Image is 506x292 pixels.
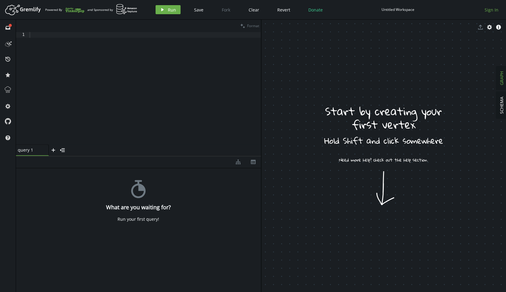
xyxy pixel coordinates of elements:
[247,23,259,28] span: Format
[304,5,327,14] button: Donate
[482,5,501,14] button: Sign In
[244,5,264,14] button: Clear
[485,7,498,13] span: Sign In
[194,7,203,13] span: Save
[308,7,323,13] span: Donate
[116,4,137,14] img: AWS Neptune
[217,5,235,14] button: Fork
[499,97,504,114] span: SCHEMA
[106,204,171,210] h4: What are you waiting for?
[499,71,504,85] span: GRAPH
[249,7,259,13] span: Clear
[222,7,230,13] span: Fork
[87,4,137,15] div: and Sponsored by
[273,5,295,14] button: Revert
[190,5,208,14] button: Save
[382,7,414,12] div: Untitled Workspace
[277,7,290,13] span: Revert
[18,147,42,153] span: query 1
[156,5,181,14] button: Run
[168,7,176,13] span: Run
[118,217,159,222] div: Run your first query!
[16,32,29,38] div: 1
[45,5,84,15] div: Powered By
[238,20,261,32] button: Format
